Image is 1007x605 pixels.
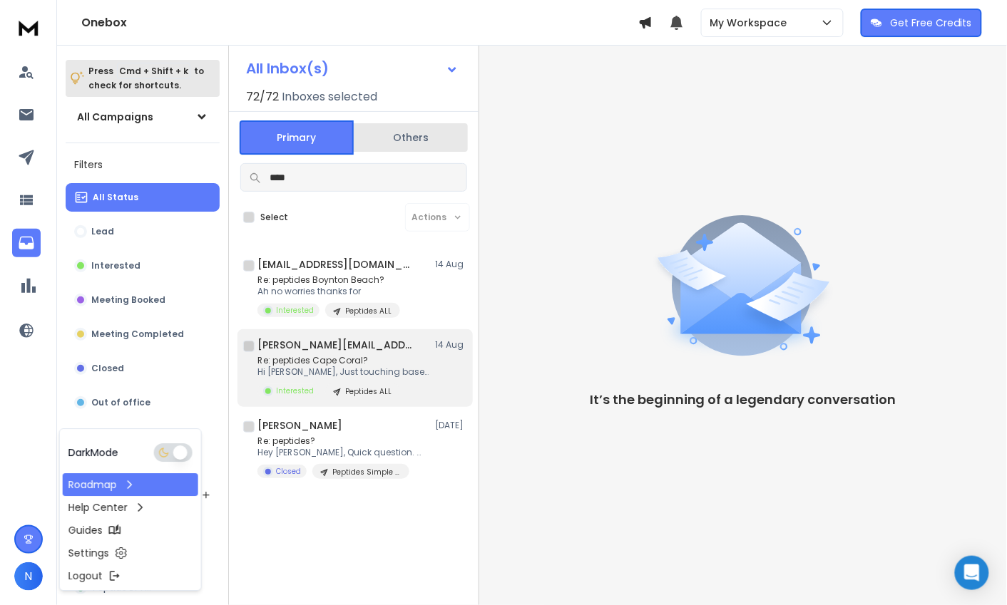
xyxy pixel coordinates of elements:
[435,420,467,431] p: [DATE]
[260,212,288,223] label: Select
[435,339,467,351] p: 14 Aug
[63,542,198,564] a: Settings
[257,274,400,286] p: Re: peptides Boynton Beach?
[955,556,989,590] div: Open Intercom Messenger
[88,64,204,93] p: Press to check for shortcuts.
[66,423,220,451] button: Wrong person
[345,306,392,316] p: Peptides ALL
[66,286,220,314] button: Meeting Booked
[276,386,314,396] p: Interested
[91,397,150,408] p: Out of office
[91,294,165,306] p: Meeting Booked
[14,562,43,591] button: N
[66,252,220,280] button: Interested
[66,217,220,246] button: Lead
[257,355,429,366] p: Re: peptides Cape Coral?
[93,192,138,203] p: All Status
[117,63,190,79] span: Cmd + Shift + k
[257,338,414,352] h1: [PERSON_NAME][EMAIL_ADDRESS][DOMAIN_NAME] +1
[246,61,329,76] h1: All Inbox(s)
[14,14,43,41] img: logo
[68,546,109,560] p: Settings
[891,16,972,30] p: Get Free Credits
[257,286,400,297] p: Ah no worries thanks for
[282,88,377,105] h3: Inboxes selected
[68,523,103,537] p: Guides
[63,496,198,519] a: Help Center
[68,445,118,460] p: Dark Mode
[345,386,392,397] p: Peptides ALL
[63,473,198,496] a: Roadmap
[710,16,793,30] p: My Workspace
[68,500,128,514] p: Help Center
[257,257,414,272] h1: [EMAIL_ADDRESS][DOMAIN_NAME]
[590,390,896,410] p: It’s the beginning of a legendary conversation
[240,120,354,155] button: Primary
[257,366,429,378] p: Hi [PERSON_NAME], Just touching base before
[68,477,117,492] p: Roadmap
[91,363,124,374] p: Closed
[66,388,220,417] button: Out of office
[66,354,220,383] button: Closed
[66,103,220,131] button: All Campaigns
[276,305,314,316] p: Interested
[66,155,220,175] h3: Filters
[332,467,401,477] p: Peptides Simple - Fiverr Weight Loss
[77,110,153,124] h1: All Campaigns
[66,183,220,212] button: All Status
[257,447,429,458] p: Hey [PERSON_NAME], Quick question. When
[276,466,301,477] p: Closed
[81,14,638,31] h1: Onebox
[235,54,470,83] button: All Inbox(s)
[257,435,429,447] p: Re: peptides?
[354,122,468,153] button: Others
[246,88,279,105] span: 72 / 72
[91,226,114,237] p: Lead
[91,329,184,340] p: Meeting Completed
[861,9,982,37] button: Get Free Credits
[91,260,140,272] p: Interested
[66,320,220,348] button: Meeting Completed
[435,259,467,270] p: 14 Aug
[257,418,342,433] h1: [PERSON_NAME]
[68,569,103,583] p: Logout
[63,519,198,542] a: Guides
